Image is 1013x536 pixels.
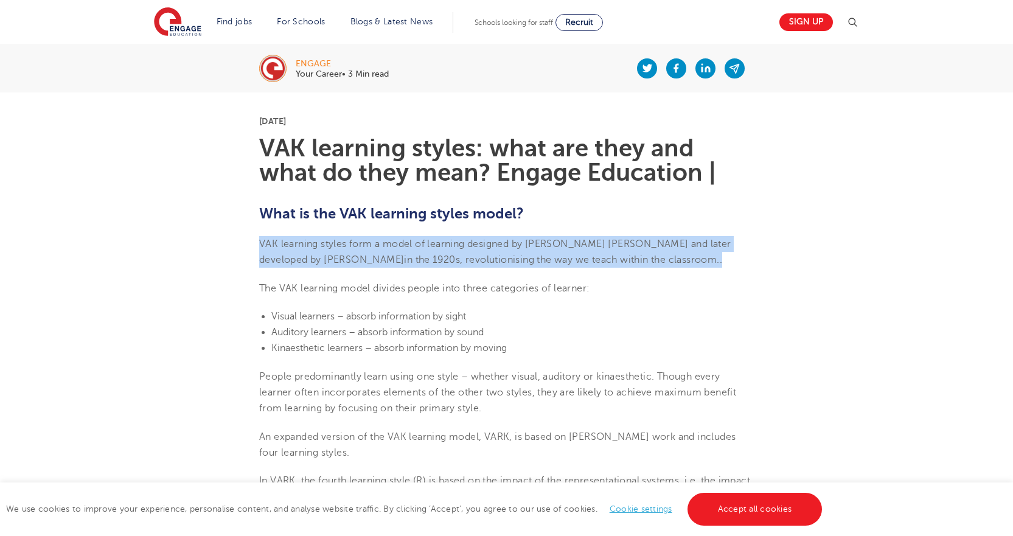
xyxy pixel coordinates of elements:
a: Cookie settings [610,504,672,513]
span: VAK learning styles form a model of learning designed by [PERSON_NAME] [PERSON_NAME] and later de... [259,238,731,265]
div: engage [296,60,389,68]
b: What is the VAK learning styles model? [259,205,524,222]
a: Find jobs [217,17,252,26]
span: Visual learners – absorb information by sight [271,311,466,322]
h1: VAK learning styles: what are they and what do they mean? Engage Education | [259,136,754,185]
span: An expanded version of the VAK learning model, VARK, is based on [PERSON_NAME] work and includes ... [259,431,736,458]
img: Engage Education [154,7,201,38]
span: Schools looking for staff [475,18,553,27]
span: We use cookies to improve your experience, personalise content, and analyse website traffic. By c... [6,504,825,513]
span: Kinaesthetic learners – absorb information by moving [271,343,507,353]
span: The VAK learning model divides people into three categories of learner: [259,283,590,294]
a: For Schools [277,17,325,26]
span: In VARK, the fourth learning style (R) is based on the impact of the representational systems, i.... [259,475,750,502]
span: People predominantly learn using one style – whether visual, auditory or kinaesthetic. Though eve... [259,371,736,414]
a: Recruit [555,14,603,31]
p: Your Career• 3 Min read [296,70,389,78]
a: Blogs & Latest News [350,17,433,26]
span: in the 1920s, revolutionising the way we teach within the classroom. [404,254,719,265]
p: [DATE] [259,117,754,125]
a: Accept all cookies [688,493,823,526]
a: Sign up [779,13,833,31]
span: Recruit [565,18,593,27]
span: Auditory learners – absorb information by sound [271,327,484,338]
